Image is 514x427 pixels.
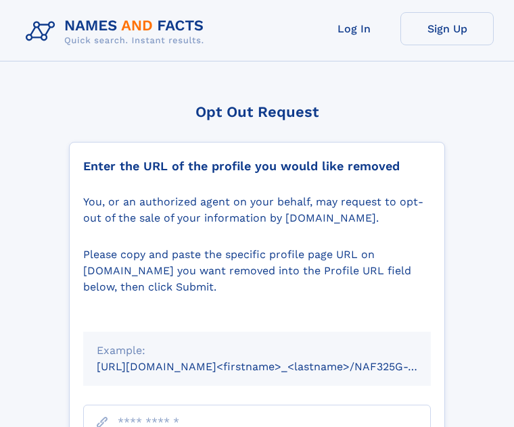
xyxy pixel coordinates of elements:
[83,247,431,295] div: Please copy and paste the specific profile page URL on [DOMAIN_NAME] you want removed into the Pr...
[83,159,431,174] div: Enter the URL of the profile you would like removed
[69,103,445,120] div: Opt Out Request
[307,12,400,45] a: Log In
[83,194,431,226] div: You, or an authorized agent on your behalf, may request to opt-out of the sale of your informatio...
[20,14,215,50] img: Logo Names and Facts
[97,360,457,373] small: [URL][DOMAIN_NAME]<firstname>_<lastname>/NAF325G-xxxxxxxx
[400,12,494,45] a: Sign Up
[97,343,417,359] div: Example:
